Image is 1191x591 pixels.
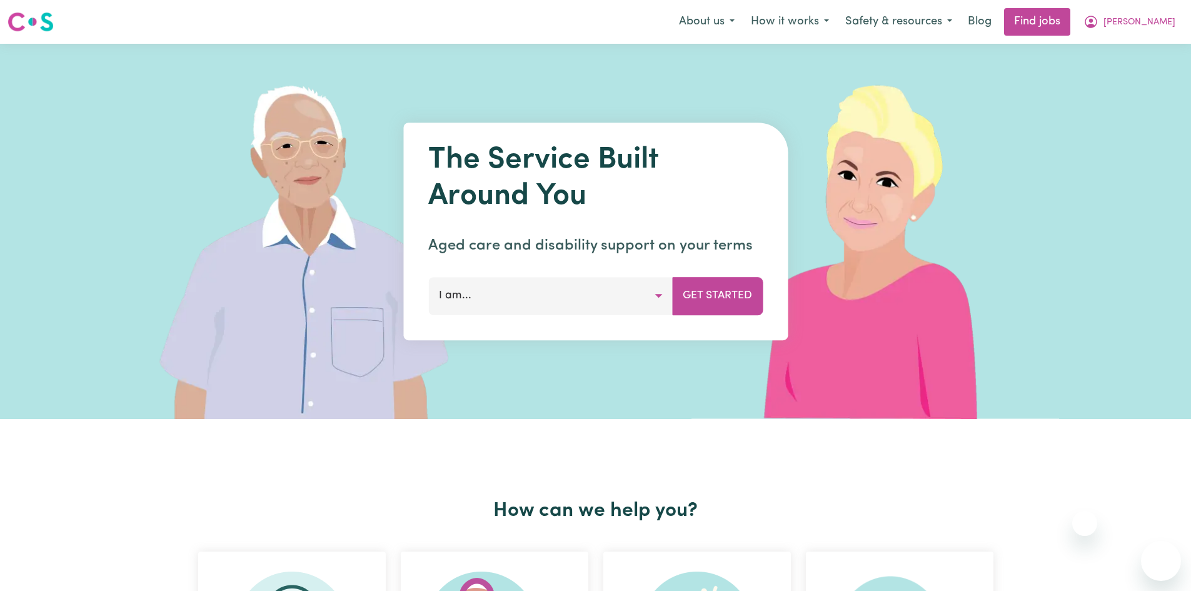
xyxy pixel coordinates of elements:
[428,143,763,215] h1: The Service Built Around You
[1141,541,1181,581] iframe: 開啟傳訊視窗按鈕
[1075,9,1183,35] button: My Account
[743,9,837,35] button: How it works
[671,9,743,35] button: About us
[191,499,1001,523] h2: How can we help you?
[428,235,763,257] p: Aged care and disability support on your terms
[1103,16,1175,29] span: [PERSON_NAME]
[960,8,999,36] a: Blog
[672,277,763,315] button: Get Started
[428,277,673,315] button: I am...
[837,9,960,35] button: Safety & resources
[8,8,54,36] a: Careseekers logo
[8,11,54,33] img: Careseekers logo
[1004,8,1070,36] a: Find jobs
[1072,511,1097,536] iframe: 關閉訊息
